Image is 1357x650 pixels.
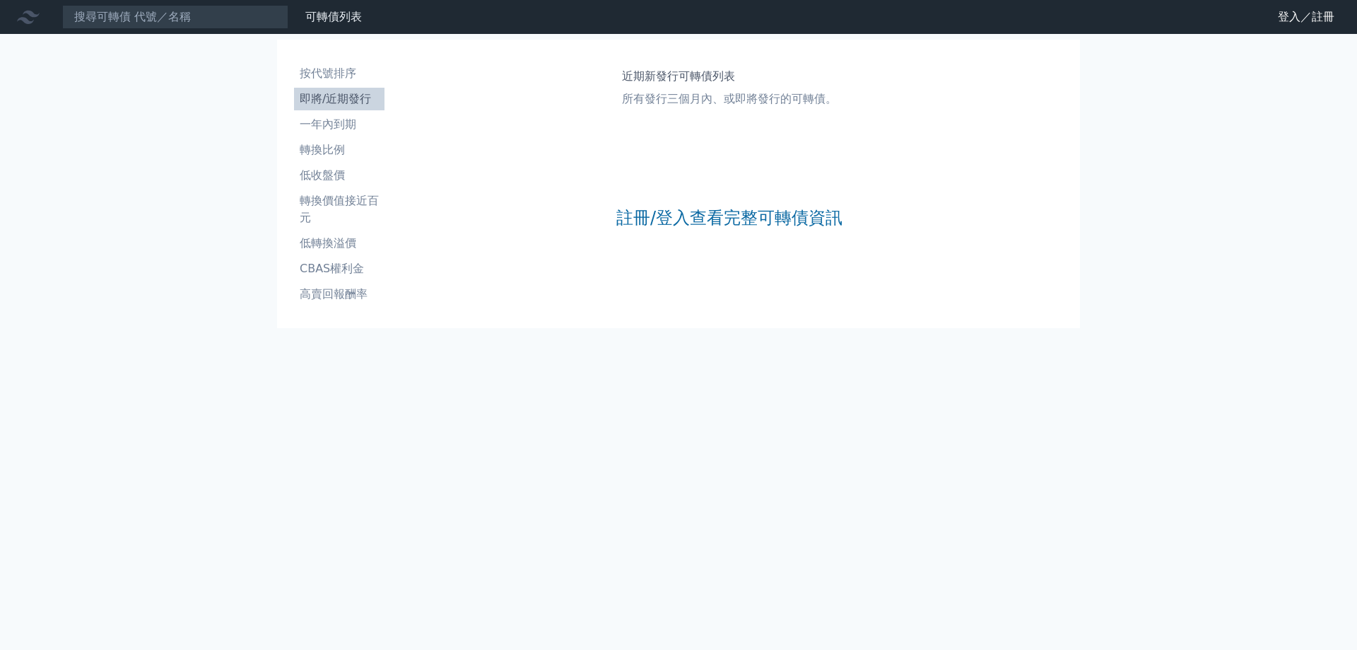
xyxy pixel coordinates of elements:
[294,141,384,158] li: 轉換比例
[294,192,384,226] li: 轉換價值接近百元
[1267,6,1346,28] a: 登入／註冊
[622,68,837,85] h1: 近期新發行可轉債列表
[294,190,384,229] a: 轉換價值接近百元
[616,207,842,229] a: 註冊/登入查看完整可轉債資訊
[294,283,384,306] a: 高賣回報酬率
[622,91,837,108] p: 所有發行三個月內、或即將發行的可轉債。
[294,139,384,161] a: 轉換比例
[294,62,384,85] a: 按代號排序
[294,164,384,187] a: 低收盤價
[294,232,384,255] a: 低轉換溢價
[305,10,362,23] a: 可轉債列表
[294,65,384,82] li: 按代號排序
[294,116,384,133] li: 一年內到期
[294,88,384,110] a: 即將/近期發行
[294,235,384,252] li: 低轉換溢價
[294,260,384,277] li: CBAS權利金
[294,257,384,280] a: CBAS權利金
[294,91,384,108] li: 即將/近期發行
[62,5,288,29] input: 搜尋可轉債 代號／名稱
[294,113,384,136] a: 一年內到期
[294,286,384,303] li: 高賣回報酬率
[294,167,384,184] li: 低收盤價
